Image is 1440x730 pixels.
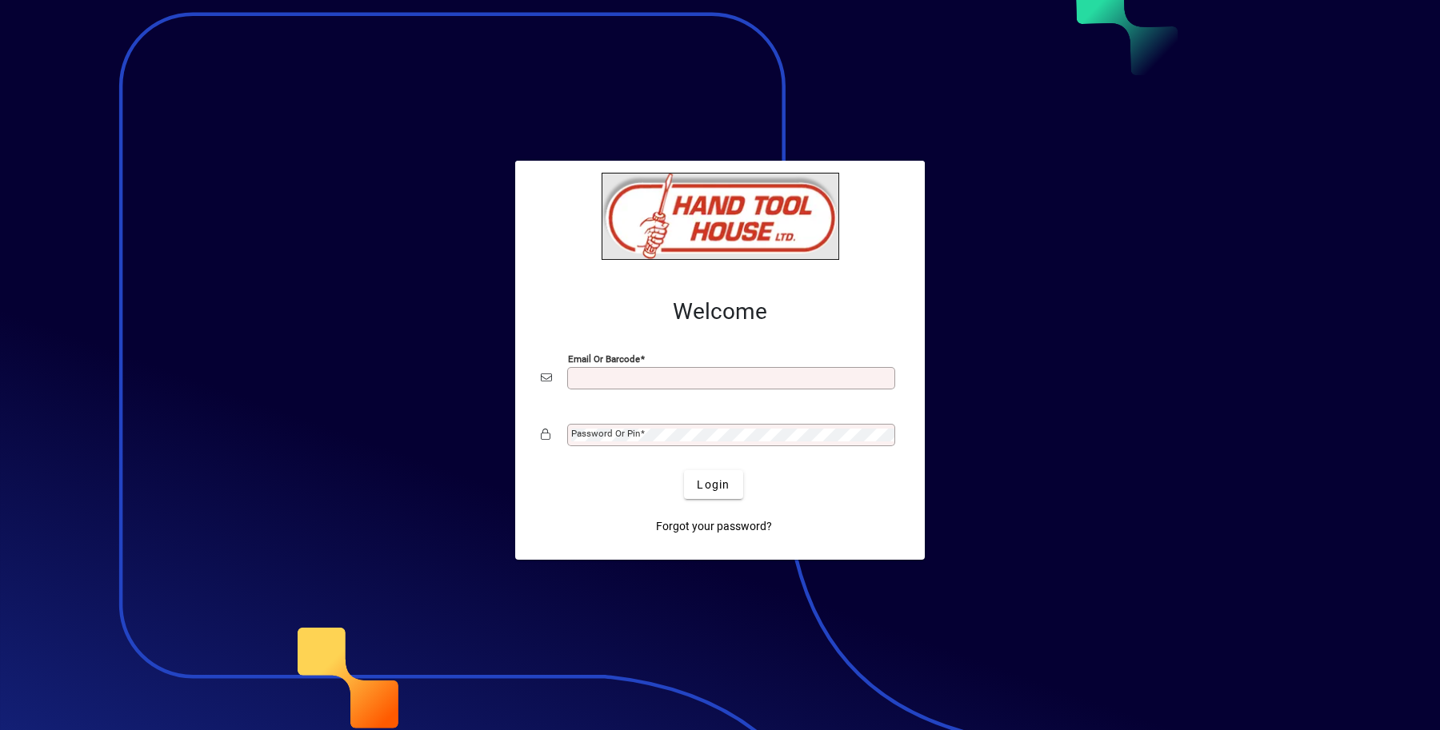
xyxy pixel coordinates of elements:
button: Login [684,470,742,499]
span: Login [697,477,730,493]
mat-label: Email or Barcode [568,353,640,365]
h2: Welcome [541,298,899,325]
span: Forgot your password? [656,518,772,535]
a: Forgot your password? [650,512,778,541]
mat-label: Password or Pin [571,428,640,439]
